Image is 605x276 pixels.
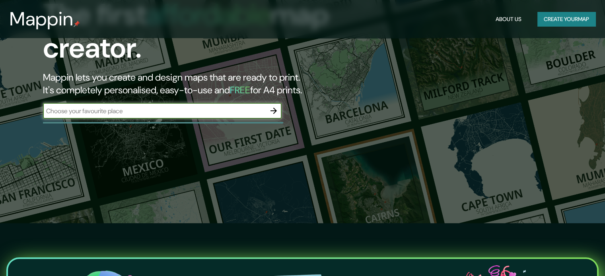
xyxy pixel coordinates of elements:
[43,106,266,116] input: Choose your favourite place
[537,12,595,27] button: Create yourmap
[74,21,80,27] img: mappin-pin
[43,71,346,97] h2: Mappin lets you create and design maps that are ready to print. It's completely personalised, eas...
[492,12,525,27] button: About Us
[230,84,250,96] h5: FREE
[10,8,74,30] h3: Mappin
